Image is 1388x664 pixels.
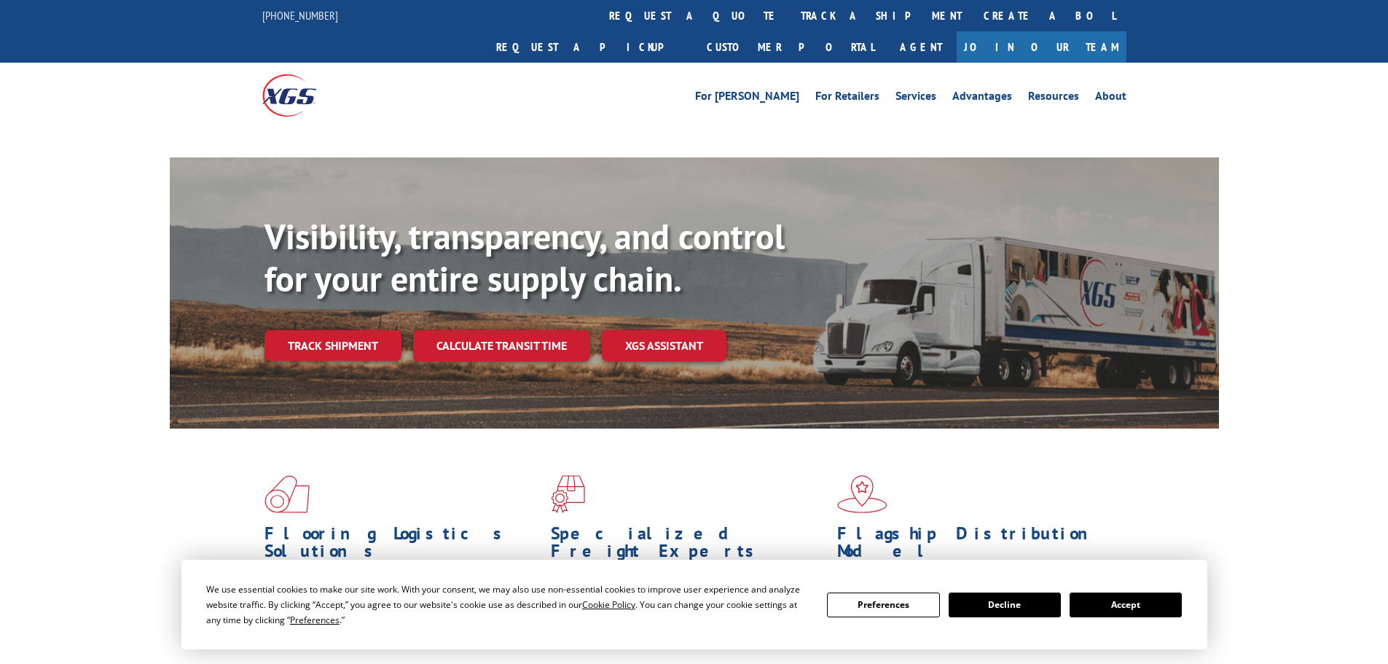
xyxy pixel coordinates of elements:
[1070,593,1182,617] button: Accept
[1028,90,1079,106] a: Resources
[264,214,785,301] b: Visibility, transparency, and control for your entire supply chain.
[895,90,936,106] a: Services
[957,31,1126,63] a: Join Our Team
[290,614,340,626] span: Preferences
[695,90,799,106] a: For [PERSON_NAME]
[551,475,585,513] img: xgs-icon-focused-on-flooring-red
[815,90,879,106] a: For Retailers
[837,475,887,513] img: xgs-icon-flagship-distribution-model-red
[885,31,957,63] a: Agent
[206,582,809,628] div: We use essential cookies to make our site work. With your consent, we may also use non-essential ...
[551,525,826,567] h1: Specialized Freight Experts
[602,330,726,362] a: XGS ASSISTANT
[1095,90,1126,106] a: About
[837,525,1113,567] h1: Flagship Distribution Model
[952,90,1012,106] a: Advantages
[262,8,338,23] a: [PHONE_NUMBER]
[264,525,540,567] h1: Flooring Logistics Solutions
[582,598,635,611] span: Cookie Policy
[413,330,590,362] a: Calculate transit time
[485,31,696,63] a: Request a pickup
[827,593,939,617] button: Preferences
[264,475,310,513] img: xgs-icon-total-supply-chain-intelligence-red
[949,593,1061,617] button: Decline
[181,560,1207,649] div: Cookie Consent Prompt
[264,330,401,361] a: Track shipment
[696,31,885,63] a: Customer Portal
